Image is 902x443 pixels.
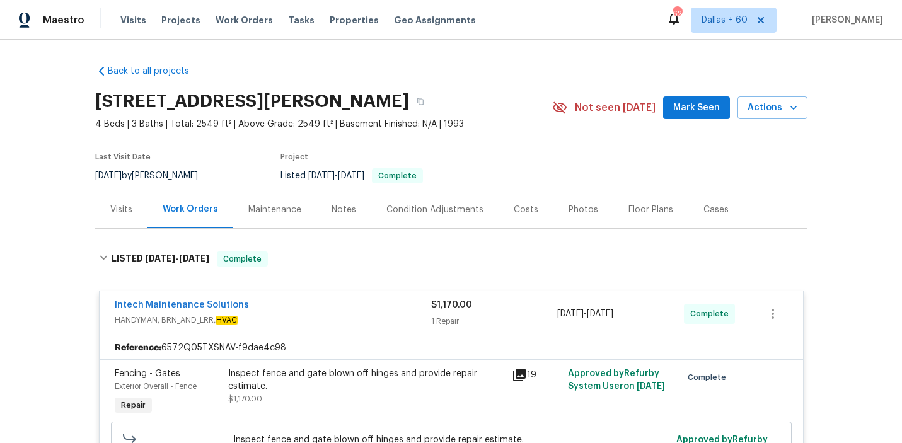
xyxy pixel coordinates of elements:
[338,171,364,180] span: [DATE]
[228,395,262,403] span: $1,170.00
[120,14,146,26] span: Visits
[557,308,613,320] span: -
[280,153,308,161] span: Project
[179,254,209,263] span: [DATE]
[145,254,175,263] span: [DATE]
[373,172,422,180] span: Complete
[628,204,673,216] div: Floor Plans
[95,171,122,180] span: [DATE]
[110,204,132,216] div: Visits
[115,383,197,390] span: Exterior Overall - Fence
[95,168,213,183] div: by [PERSON_NAME]
[702,14,748,26] span: Dallas + 60
[116,399,151,411] span: Repair
[557,309,584,318] span: [DATE]
[688,371,731,384] span: Complete
[115,369,180,378] span: Fencing - Gates
[512,367,561,383] div: 19
[431,315,558,328] div: 1 Repair
[575,101,656,114] span: Not seen [DATE]
[115,314,431,326] span: HANDYMAN, BRN_AND_LRR,
[431,301,472,309] span: $1,170.00
[280,171,423,180] span: Listed
[218,253,267,265] span: Complete
[145,254,209,263] span: -
[514,204,538,216] div: Costs
[95,239,807,279] div: LISTED [DATE]-[DATE]Complete
[637,382,665,391] span: [DATE]
[673,100,720,116] span: Mark Seen
[112,251,209,267] h6: LISTED
[228,367,504,393] div: Inspect fence and gate blown off hinges and provide repair estimate.
[807,14,883,26] span: [PERSON_NAME]
[386,204,483,216] div: Condition Adjustments
[748,100,797,116] span: Actions
[115,301,249,309] a: Intech Maintenance Solutions
[690,308,734,320] span: Complete
[587,309,613,318] span: [DATE]
[216,316,238,325] em: HVAC
[673,8,681,20] div: 620
[737,96,807,120] button: Actions
[308,171,364,180] span: -
[568,369,665,391] span: Approved by Refurby System User on
[288,16,315,25] span: Tasks
[115,342,161,354] b: Reference:
[161,14,200,26] span: Projects
[43,14,84,26] span: Maestro
[95,95,409,108] h2: [STREET_ADDRESS][PERSON_NAME]
[95,118,552,130] span: 4 Beds | 3 Baths | Total: 2549 ft² | Above Grade: 2549 ft² | Basement Finished: N/A | 1993
[163,203,218,216] div: Work Orders
[308,171,335,180] span: [DATE]
[703,204,729,216] div: Cases
[394,14,476,26] span: Geo Assignments
[663,96,730,120] button: Mark Seen
[216,14,273,26] span: Work Orders
[409,90,432,113] button: Copy Address
[332,204,356,216] div: Notes
[95,153,151,161] span: Last Visit Date
[100,337,803,359] div: 6572Q05TXSNAV-f9dae4c98
[95,65,216,78] a: Back to all projects
[330,14,379,26] span: Properties
[569,204,598,216] div: Photos
[248,204,301,216] div: Maintenance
